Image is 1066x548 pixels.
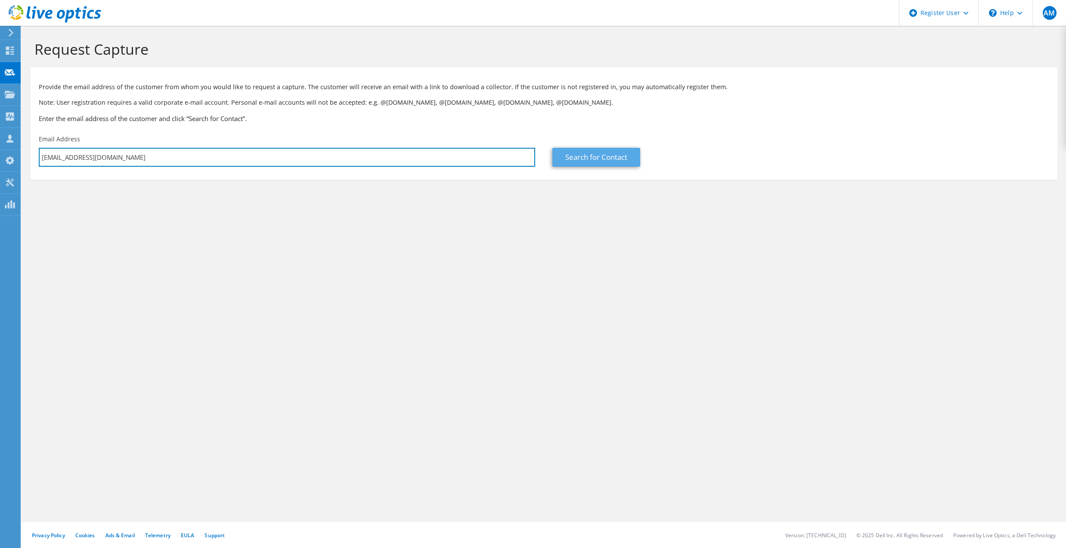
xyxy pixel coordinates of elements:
[34,40,1049,58] h1: Request Capture
[989,9,997,17] svg: \n
[39,114,1049,123] h3: Enter the email address of the customer and click “Search for Contact”.
[39,98,1049,107] p: Note: User registration requires a valid corporate e-mail account. Personal e-mail accounts will ...
[953,532,1056,539] li: Powered by Live Optics, a Dell Technology
[105,532,135,539] a: Ads & Email
[552,148,640,167] a: Search for Contact
[32,532,65,539] a: Privacy Policy
[39,135,80,143] label: Email Address
[75,532,95,539] a: Cookies
[1043,6,1057,20] span: AM
[856,532,943,539] li: © 2025 Dell Inc. All Rights Reserved
[39,82,1049,92] p: Provide the email address of the customer from whom you would like to request a capture. The cust...
[145,532,170,539] a: Telemetry
[205,532,225,539] a: Support
[785,532,846,539] li: Version: [TECHNICAL_ID]
[181,532,194,539] a: EULA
